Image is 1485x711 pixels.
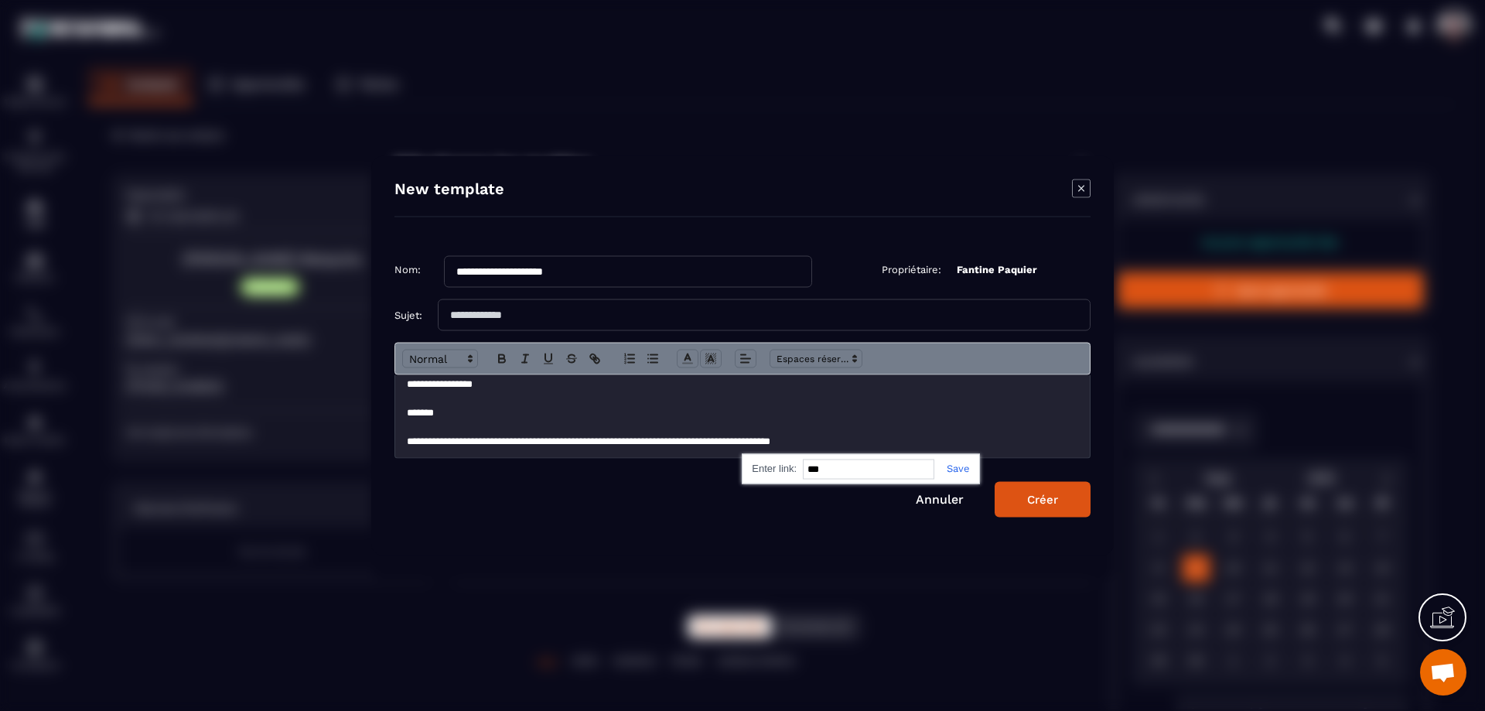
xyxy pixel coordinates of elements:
[995,481,1091,517] button: Créer
[957,263,1037,275] p: Fantine Paquier
[1420,649,1466,696] div: Ouvrir le chat
[882,263,941,275] p: Propriétaire:
[394,179,504,200] h4: New template
[394,263,421,275] p: Nom:
[394,309,422,320] p: Sujet:
[1027,492,1058,506] div: Créer
[916,491,964,506] a: Annuler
